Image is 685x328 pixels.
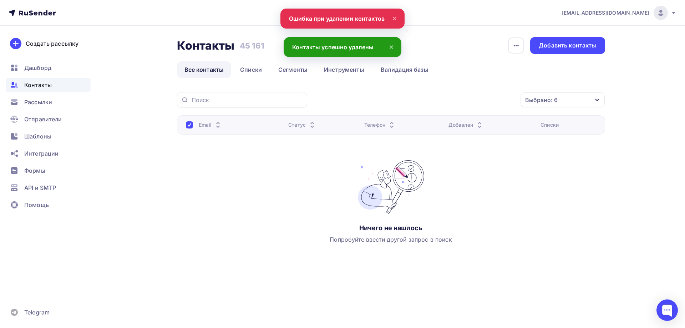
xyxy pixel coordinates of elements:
span: Контакты [24,81,52,89]
a: Рассылки [6,95,91,109]
a: Дашборд [6,61,91,75]
div: Ничего не нашлось [359,224,422,232]
a: Формы [6,163,91,178]
a: Валидация базы [373,61,436,78]
div: Попробуйте ввести другой запрос в поиск [330,235,452,244]
a: Сегменты [271,61,315,78]
div: Добавлен [448,121,484,128]
h3: 45 161 [240,41,265,51]
div: Email [199,121,223,128]
a: Шаблоны [6,129,91,143]
button: Выбрано: 6 [520,92,605,108]
a: Инструменты [316,61,372,78]
div: Телефон [364,121,396,128]
a: Все контакты [177,61,232,78]
span: Рассылки [24,98,52,106]
span: Помощь [24,201,49,209]
a: Списки [233,61,269,78]
div: Создать рассылку [26,39,78,48]
a: Отправители [6,112,91,126]
span: Отправители [24,115,62,123]
div: Списки [541,121,559,128]
a: Контакты [6,78,91,92]
div: Статус [288,121,316,128]
h2: Контакты [177,39,235,53]
span: Дашборд [24,64,51,72]
span: [EMAIL_ADDRESS][DOMAIN_NAME] [562,9,649,16]
span: API и SMTP [24,183,56,192]
span: Шаблоны [24,132,51,141]
span: Telegram [24,308,50,317]
span: Формы [24,166,45,175]
a: [EMAIL_ADDRESS][DOMAIN_NAME] [562,6,676,20]
div: Выбрано: 6 [525,96,558,104]
input: Поиск [192,96,303,104]
div: Добавить контакты [539,41,596,50]
span: Интеграции [24,149,59,158]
